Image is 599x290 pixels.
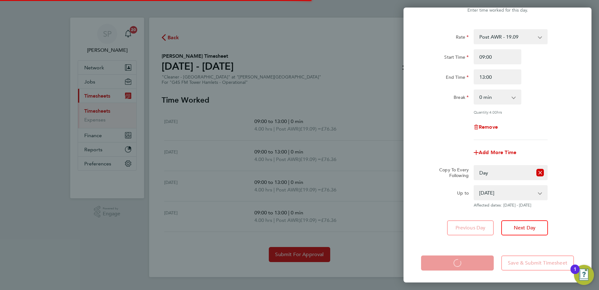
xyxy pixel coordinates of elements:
span: 4.00 [489,110,497,115]
span: Next Day [514,225,535,231]
input: E.g. 08:00 [474,49,521,64]
span: Affected dates: [DATE] - [DATE] [474,203,548,208]
span: Remove [479,124,498,130]
button: Next Day [501,220,548,235]
div: 1 [574,269,576,277]
input: E.g. 18:00 [474,69,521,84]
button: Add More Time [474,150,516,155]
label: Rate [456,34,469,42]
span: Add More Time [479,149,516,155]
label: Break [454,94,469,102]
label: End Time [446,74,469,82]
div: Quantity: hrs [474,110,548,115]
label: Copy To Every Following [434,167,469,178]
button: Reset selection [536,166,544,180]
label: Start Time [444,54,469,62]
div: Enter time worked for this day. [404,7,591,14]
button: Open Resource Center, 1 new notification [574,265,594,285]
label: Up to [457,190,469,198]
button: Remove [474,125,498,130]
